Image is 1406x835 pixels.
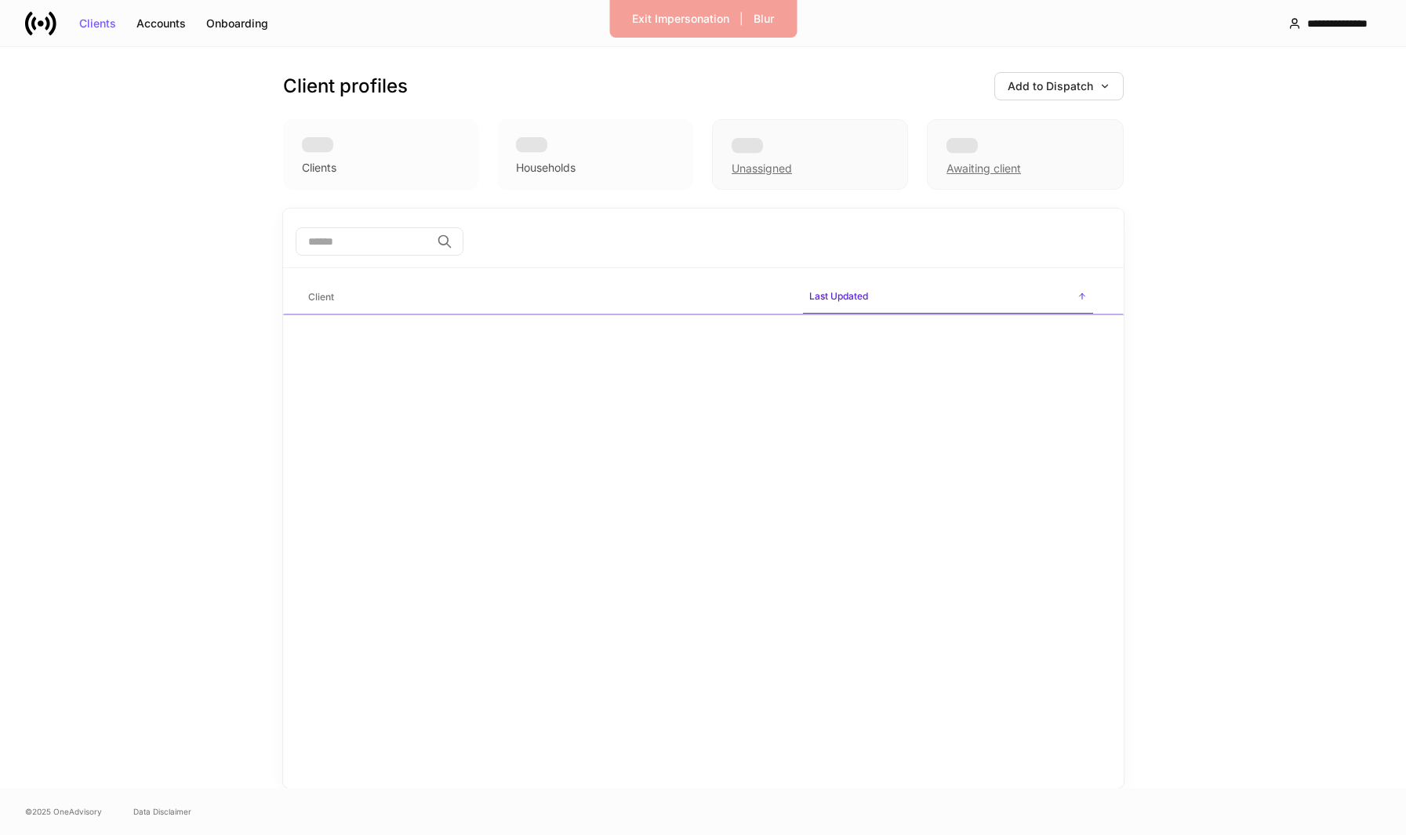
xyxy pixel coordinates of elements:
[712,119,908,190] div: Unassigned
[809,289,868,303] h6: Last Updated
[632,13,729,24] div: Exit Impersonation
[743,6,784,31] button: Blur
[69,11,126,36] button: Clients
[994,72,1124,100] button: Add to Dispatch
[206,18,268,29] div: Onboarding
[283,74,408,99] h3: Client profiles
[803,281,1093,314] span: Last Updated
[126,11,196,36] button: Accounts
[516,160,576,176] div: Households
[133,805,191,818] a: Data Disclaimer
[302,281,790,314] span: Client
[946,161,1021,176] div: Awaiting client
[302,160,336,176] div: Clients
[927,119,1123,190] div: Awaiting client
[79,18,116,29] div: Clients
[754,13,774,24] div: Blur
[622,6,739,31] button: Exit Impersonation
[732,161,792,176] div: Unassigned
[196,11,278,36] button: Onboarding
[25,805,102,818] span: © 2025 OneAdvisory
[136,18,186,29] div: Accounts
[308,289,334,304] h6: Client
[1008,81,1110,92] div: Add to Dispatch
